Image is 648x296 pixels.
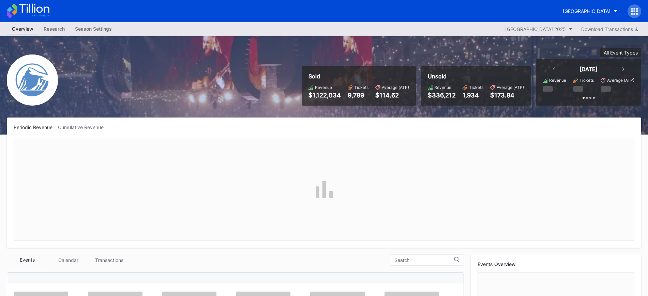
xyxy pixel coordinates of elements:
[39,24,70,34] a: Research
[463,92,483,99] div: 1,934
[549,78,566,83] div: Revenue
[428,73,524,80] div: Unsold
[478,261,634,267] div: Events Overview
[375,92,409,99] div: $114.62
[308,73,409,80] div: Sold
[604,50,638,56] div: All Event Types
[48,255,89,265] div: Calendar
[563,8,611,14] div: [GEOGRAPHIC_DATA]
[505,26,566,32] div: [GEOGRAPHIC_DATA] 2025
[469,85,483,90] div: Tickets
[394,258,454,263] input: Search
[581,26,638,32] div: Download Transactions
[497,85,524,90] div: Average (ATP)
[607,78,634,83] div: Average (ATP)
[7,54,58,106] img: Devils-Logo.png
[58,124,109,130] div: Cumulative Revenue
[579,78,594,83] div: Tickets
[558,5,622,17] button: [GEOGRAPHIC_DATA]
[502,25,576,34] button: [GEOGRAPHIC_DATA] 2025
[308,92,341,99] div: $1,122,034
[348,92,368,99] div: 9,789
[600,48,641,57] button: All Event Types
[7,24,39,34] a: Overview
[578,25,641,34] button: Download Transactions
[89,255,130,265] div: Transactions
[382,85,409,90] div: Average (ATP)
[70,24,117,34] a: Season Settings
[428,92,456,99] div: $336,212
[434,85,451,90] div: Revenue
[315,85,332,90] div: Revenue
[579,66,598,73] div: [DATE]
[7,255,48,265] div: Events
[490,92,524,99] div: $173.84
[14,124,58,130] div: Periodic Revenue
[354,85,368,90] div: Tickets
